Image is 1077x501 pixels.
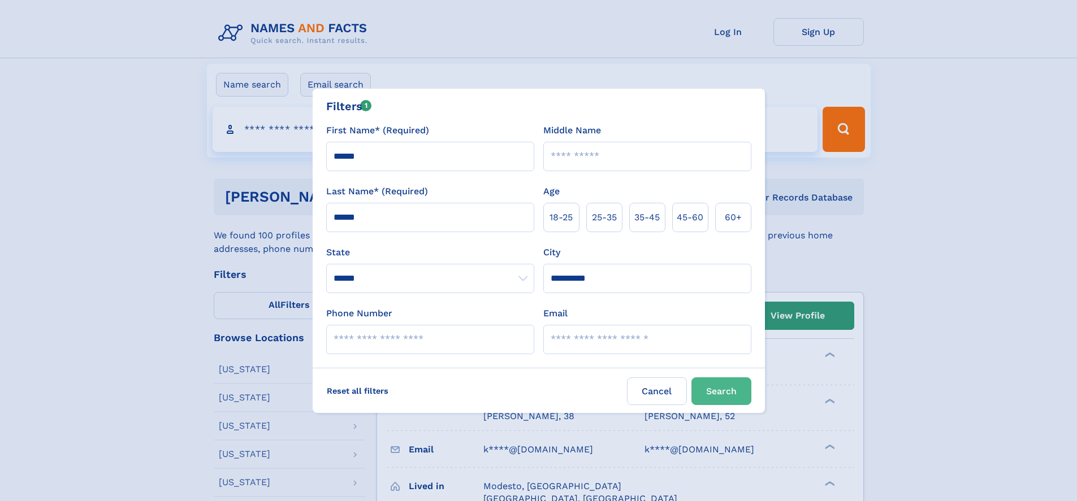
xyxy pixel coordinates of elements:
[543,246,560,259] label: City
[543,124,601,137] label: Middle Name
[677,211,703,224] span: 45‑60
[634,211,660,224] span: 35‑45
[725,211,742,224] span: 60+
[326,124,429,137] label: First Name* (Required)
[319,377,396,404] label: Reset all filters
[326,246,534,259] label: State
[550,211,573,224] span: 18‑25
[543,307,568,320] label: Email
[326,98,372,115] div: Filters
[326,307,392,320] label: Phone Number
[592,211,617,224] span: 25‑35
[627,377,687,405] label: Cancel
[543,185,560,198] label: Age
[326,185,428,198] label: Last Name* (Required)
[691,377,751,405] button: Search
